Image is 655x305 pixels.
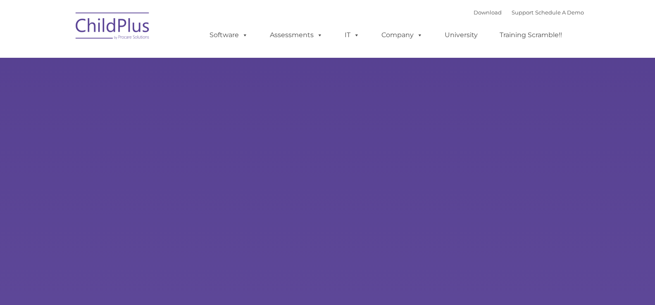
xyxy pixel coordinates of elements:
font: | [474,9,584,16]
a: University [436,27,486,43]
a: Assessments [262,27,331,43]
a: Training Scramble!! [491,27,570,43]
a: Schedule A Demo [535,9,584,16]
a: Download [474,9,502,16]
a: Software [201,27,256,43]
a: Support [512,9,534,16]
a: Company [373,27,431,43]
img: ChildPlus by Procare Solutions [71,7,154,48]
a: IT [336,27,368,43]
